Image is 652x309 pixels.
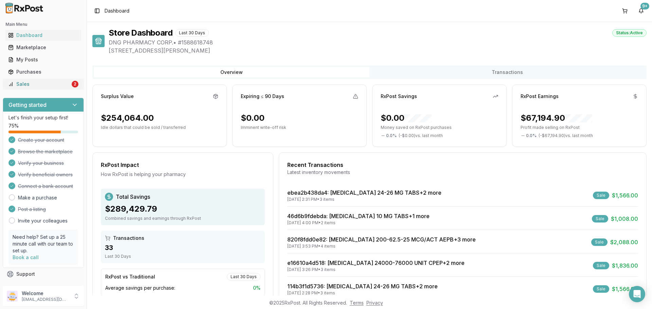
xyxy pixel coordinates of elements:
span: ( - $0.00 ) vs. last month [399,133,443,138]
a: e16610a4d518: [MEDICAL_DATA] 24000-76000 UNIT CPEP+2 more [287,259,465,266]
button: 9+ [636,5,647,16]
nav: breadcrumb [105,7,129,14]
span: 0.0 % [526,133,537,138]
button: Purchases [3,66,84,77]
span: Average savings per purchase: [105,285,175,291]
div: My Posts [8,56,78,63]
a: Marketplace [5,41,81,54]
p: Welcome [22,290,69,297]
p: Imminent write-off risk [241,125,358,130]
div: $0.00 [241,113,265,123]
div: Sale [593,285,609,293]
h1: Store Dashboard [109,27,173,38]
h3: Getting started [8,101,47,109]
div: How RxPost is helping your pharmacy [101,171,265,178]
p: Profit made selling on RxPost [521,125,638,130]
span: 0.0 % [386,133,397,138]
img: RxPost Logo [3,3,46,14]
div: [DATE] 3:26 PM • 3 items [287,267,465,272]
div: RxPost vs Traditional [105,273,155,280]
a: 114b3f1d5736: [MEDICAL_DATA] 24-26 MG TABS+2 more [287,283,438,290]
span: Dashboard [105,7,129,14]
div: Latest inventory movements [287,169,638,176]
div: 2 [72,81,78,88]
div: $67,194.90 [521,113,592,123]
div: Expiring ≤ 90 Days [241,93,284,100]
span: $1,566.00 [612,191,638,199]
button: Overview [94,67,369,78]
p: Need help? Set up a 25 minute call with our team to set up. [13,234,74,254]
div: Last 30 Days [227,273,260,281]
div: RxPost Savings [381,93,417,100]
span: Connect a bank account [18,183,73,190]
span: $1,566.00 [612,285,638,293]
div: [DATE] 3:53 PM • 4 items [287,244,476,249]
button: Transactions [369,67,645,78]
span: Total Savings [116,193,150,201]
div: RxPost Impact [101,161,265,169]
div: Last 30 Days [105,254,261,259]
span: Post a listing [18,206,46,213]
span: DNG PHARMACY CORP. • # 1588618748 [109,38,647,46]
span: [STREET_ADDRESS][PERSON_NAME] [109,46,647,55]
div: Sale [592,215,608,223]
div: [DATE] 4:00 PM • 2 items [287,220,430,226]
span: $1,008.00 [611,215,638,223]
a: Invite your colleagues [18,217,68,224]
button: Marketplace [3,42,84,53]
div: [DATE] 2:28 PM • 3 items [287,290,438,296]
div: Recent Transactions [287,161,638,169]
a: Terms [350,300,364,306]
div: [DATE] 2:31 PM • 3 items [287,197,441,202]
button: Dashboard [3,30,84,41]
p: [EMAIL_ADDRESS][DOMAIN_NAME] [22,297,69,302]
div: Sale [591,238,608,246]
a: ebea2b438da4: [MEDICAL_DATA] 24-26 MG TABS+2 more [287,189,441,196]
a: Book a call [13,254,39,260]
div: Combined savings and earnings through RxPost [105,216,261,221]
div: Sale [593,192,609,199]
div: Sale [593,262,609,269]
img: User avatar [7,291,18,302]
div: 9+ [640,3,649,9]
span: Verify beneficial owners [18,171,73,178]
div: $289,429.79 [105,204,261,214]
a: Purchases [5,66,81,78]
div: RxPost Earnings [521,93,559,100]
span: Create your account [18,137,64,143]
span: ( - $67,194.90 ) vs. last month [539,133,593,138]
span: 0 % [253,285,260,291]
div: $254,064.00 [101,113,154,123]
div: Purchases [8,69,78,75]
div: Dashboard [8,32,78,39]
div: Marketplace [8,44,78,51]
span: $1,836.00 [612,262,638,270]
a: 46d6b9fdebda: [MEDICAL_DATA] 10 MG TABS+1 more [287,213,430,219]
a: Sales2 [5,78,81,90]
button: Sales2 [3,79,84,90]
button: Feedback [3,280,84,292]
div: Last 30 Days [175,29,209,37]
span: Verify your business [18,160,64,167]
p: Idle dollars that could be sold / transferred [101,125,218,130]
button: Support [3,268,84,280]
h2: Main Menu [5,22,81,27]
span: Feedback [16,283,39,290]
a: Privacy [366,300,383,306]
a: My Posts [5,54,81,66]
div: $0.00 [381,113,432,123]
a: Dashboard [5,29,81,41]
p: Money saved on RxPost purchases [381,125,498,130]
p: Let's finish your setup first! [8,114,78,121]
a: 820f8fdd0e82: [MEDICAL_DATA] 200-62.5-25 MCG/ACT AEPB+3 more [287,236,476,243]
div: Open Intercom Messenger [629,286,645,302]
div: Surplus Value [101,93,134,100]
span: 75 % [8,122,19,129]
div: Sales [8,81,70,88]
button: My Posts [3,54,84,65]
span: Transactions [113,235,144,242]
span: Browse the marketplace [18,148,73,155]
div: 33 [105,243,261,252]
a: Make a purchase [18,194,57,201]
span: $2,088.00 [610,238,638,246]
